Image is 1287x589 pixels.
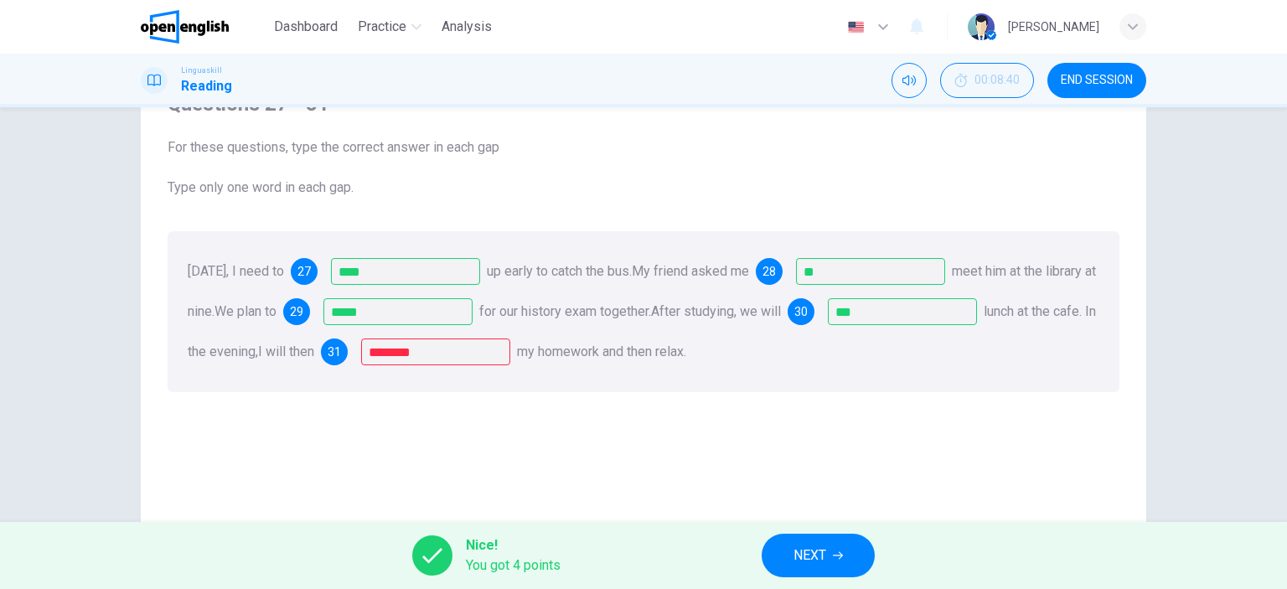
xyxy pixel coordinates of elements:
[632,263,749,279] span: My friend asked me
[181,76,232,96] h1: Reading
[466,535,561,555] span: Nice!
[435,12,499,42] button: Analysis
[466,555,561,576] span: You got 4 points
[141,10,229,44] img: OpenEnglish logo
[361,338,510,365] input: do
[892,63,927,98] div: Mute
[793,544,826,567] span: NEXT
[1061,74,1133,87] span: END SESSION
[328,346,341,358] span: 31
[331,258,480,285] input: wake
[845,21,866,34] img: en
[974,74,1020,87] span: 00:08:40
[828,298,977,325] input: eat
[968,13,995,40] img: Profile picture
[297,266,311,277] span: 27
[762,266,776,277] span: 28
[442,17,492,37] span: Analysis
[214,303,277,319] span: We plan to
[351,12,428,42] button: Practice
[267,12,344,42] button: Dashboard
[794,306,808,318] span: 30
[940,63,1034,98] button: 00:08:40
[762,534,875,577] button: NEXT
[479,303,651,319] span: for our history exam together.
[323,298,473,325] input: study
[274,17,338,37] span: Dashboard
[358,17,406,37] span: Practice
[290,306,303,318] span: 29
[940,63,1034,98] div: Hide
[141,10,267,44] a: OpenEnglish logo
[487,263,632,279] span: up early to catch the bus.
[1008,17,1099,37] div: [PERSON_NAME]
[188,263,284,279] span: [DATE], I need to
[168,178,1119,198] span: Type only one word in each gap.
[1047,63,1146,98] button: END SESSION
[181,65,222,76] span: Linguaskill
[168,137,1119,158] span: For these questions, type the correct answer in each gap
[517,344,686,359] span: my homework and then relax.
[258,344,314,359] span: I will then
[651,303,781,319] span: After studying, we will
[796,258,945,285] input: to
